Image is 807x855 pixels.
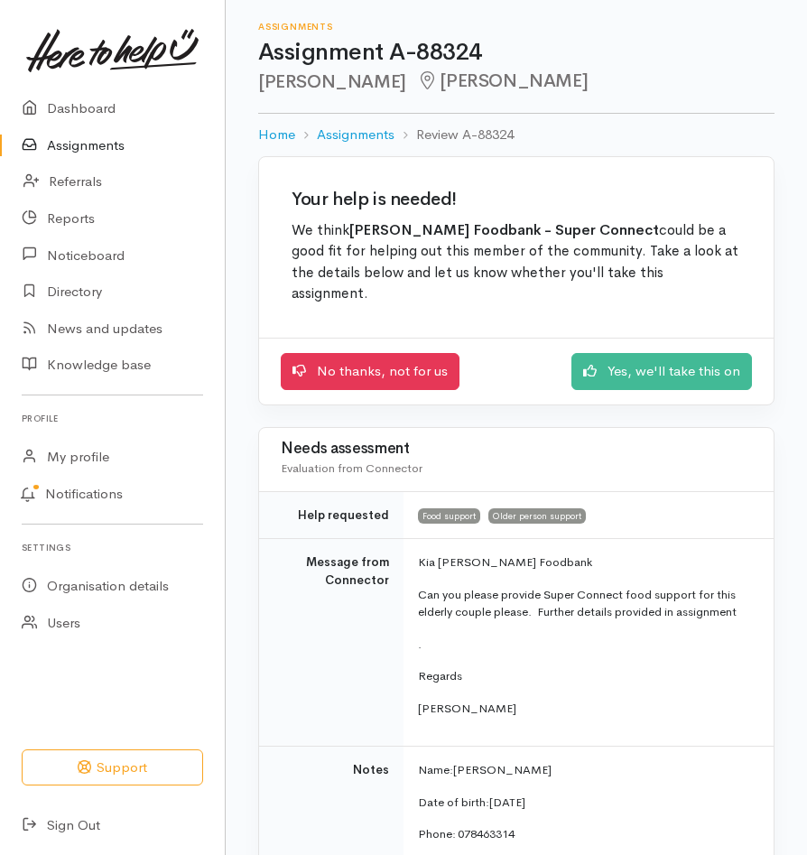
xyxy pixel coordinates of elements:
span: Food support [418,508,480,523]
h3: Needs assessment [281,441,752,458]
b: [PERSON_NAME] Foodbank - Super Connect [349,221,659,239]
p: Regards [418,667,752,685]
h6: Assignments [258,22,775,32]
span: Name: [418,762,453,777]
span: Phone: [418,826,456,841]
span: [DATE] [489,795,525,810]
button: Support [22,749,203,786]
span: [PERSON_NAME] [417,70,588,92]
h2: Your help is needed! [292,190,741,209]
td: Help requested [259,491,403,539]
span: Evaluation from Connector [281,460,422,476]
span: Older person support [488,508,586,523]
li: Review A-88324 [394,125,514,145]
a: Yes, we'll take this on [571,353,752,390]
h2: [PERSON_NAME] [258,71,775,92]
h1: Assignment A-88324 [258,40,775,66]
p: [PERSON_NAME] [418,700,752,718]
h6: Settings [22,535,203,560]
a: No thanks, not for us [281,353,459,390]
nav: breadcrumb [258,114,775,156]
h6: Profile [22,406,203,431]
p: We think could be a good fit for helping out this member of the community. Take a look at the det... [292,220,741,306]
p: . [418,636,752,654]
span: Date of birth: [418,795,489,810]
span: 078463314 [458,826,515,841]
a: Home [258,125,295,145]
p: Can you please provide Super Connect food support for this elderly couple please. Further details... [418,586,752,621]
span: [PERSON_NAME] [453,762,552,777]
a: Assignments [317,125,394,145]
p: Kia [PERSON_NAME] Foodbank [418,553,752,572]
td: Message from Connector [259,539,403,747]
